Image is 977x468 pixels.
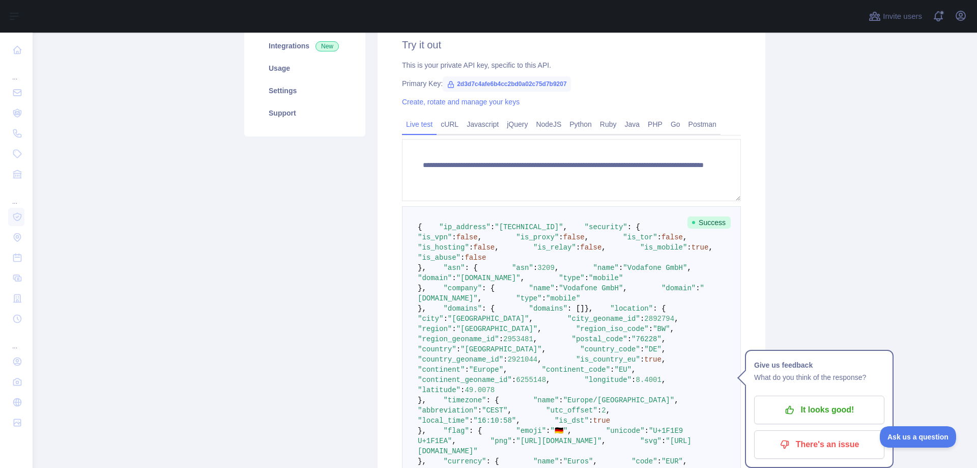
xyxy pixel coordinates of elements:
[507,355,537,364] span: 2921044
[456,233,478,241] span: false
[443,315,447,323] span: :
[662,437,666,445] span: :
[606,406,610,415] span: ,
[439,223,491,231] span: "ip_address"
[762,401,877,419] p: It looks good!
[443,305,482,313] span: "domains"
[469,417,473,425] span: :
[867,8,924,24] button: Invite users
[585,233,589,241] span: ,
[532,116,565,132] a: NodeJS
[516,437,601,445] span: "[URL][DOMAIN_NAME]"
[627,223,640,231] span: : {
[662,457,683,465] span: "EUR"
[644,315,674,323] span: 2892794
[443,427,469,435] span: "flag"
[555,264,559,272] span: ,
[418,233,452,241] span: "is_vpn"
[601,243,606,252] span: ,
[8,330,24,350] div: ...
[559,233,563,241] span: :
[465,386,495,394] span: 49.0078
[256,102,353,124] a: Support
[256,79,353,102] a: Settings
[683,233,687,241] span: ,
[589,417,593,425] span: :
[692,243,709,252] span: true
[533,396,559,404] span: "name"
[674,396,678,404] span: ,
[684,116,721,132] a: Postman
[640,315,644,323] span: :
[469,243,473,252] span: :
[418,406,478,415] span: "abbreviation"
[640,437,662,445] span: "svg"
[529,305,567,313] span: "domains"
[461,254,465,262] span: :
[503,366,507,374] span: ,
[529,315,533,323] span: ,
[687,264,691,272] span: ,
[546,406,597,415] span: "utc_offset"
[256,35,353,57] a: Integrations New
[585,274,589,282] span: :
[418,376,512,384] span: "continent_geoname_id"
[580,345,640,353] span: "country_code"
[512,437,516,445] span: :
[473,243,495,252] span: false
[585,305,593,313] span: },
[418,243,469,252] span: "is_hosting"
[567,427,571,435] span: ,
[512,264,533,272] span: "asn"
[640,355,644,364] span: :
[542,345,546,353] span: ,
[754,359,884,371] h1: Give us feedback
[580,243,601,252] span: false
[542,366,610,374] span: "continent_code"
[8,185,24,206] div: ...
[559,274,584,282] span: "type"
[533,335,537,343] span: ,
[503,355,507,364] span: :
[465,254,486,262] span: false
[674,315,678,323] span: ,
[443,284,482,292] span: "company"
[443,457,486,465] span: "currency"
[418,305,426,313] span: },
[542,294,546,302] span: :
[621,116,644,132] a: Java
[576,325,649,333] span: "region_iso_code"
[667,116,684,132] a: Go
[418,345,456,353] span: "country"
[473,417,516,425] span: "16:10:58"
[623,284,627,292] span: ,
[482,406,507,415] span: "CEST"
[662,345,666,353] span: ,
[644,355,662,364] span: true
[418,417,469,425] span: "local_time"
[418,427,426,435] span: },
[631,335,662,343] span: "76228"
[486,457,499,465] span: : {
[418,223,422,231] span: {
[418,254,461,262] span: "is_abuse"
[418,264,426,272] span: },
[606,427,645,435] span: "unicode"
[443,264,465,272] span: "asn"
[418,315,443,323] span: "city"
[482,284,495,292] span: : {
[601,437,606,445] span: ,
[662,284,696,292] span: "domain"
[495,223,563,231] span: "[TECHNICAL_ID]"
[512,376,516,384] span: :
[537,325,541,333] span: ,
[418,355,503,364] span: "country_geoname_id"
[491,223,495,231] span: :
[533,264,537,272] span: :
[537,264,555,272] span: 3209
[516,233,559,241] span: "is_proxy"
[644,345,662,353] span: "DE"
[662,376,666,384] span: ,
[696,284,700,292] span: :
[503,335,533,343] span: 2953481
